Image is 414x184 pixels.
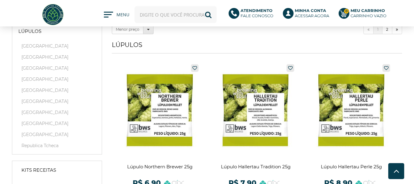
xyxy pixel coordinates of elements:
a: [GEOGRAPHIC_DATA] [18,65,96,71]
a: 2 [382,25,392,34]
h1: Lúpulos [112,41,402,53]
a: [GEOGRAPHIC_DATA] [18,76,96,82]
div: Carrinho Vazio [351,13,386,18]
label: Menor preço [112,25,143,34]
p: Acessar agora [295,8,329,18]
a: Minha ContaAcessar agora [283,8,332,22]
a: [GEOGRAPHIC_DATA] [18,120,96,127]
input: Digite o que você procura [135,6,217,23]
img: Hopfen Haus BrewShop [41,3,64,26]
a: [GEOGRAPHIC_DATA] [18,54,96,60]
strong: Lúpulos [18,28,41,34]
a: [GEOGRAPHIC_DATA] [18,87,96,93]
button: Buscar [200,6,217,23]
a: 1 [374,25,382,34]
b: Meu Carrinho [351,8,385,13]
strong: 0 [344,9,349,14]
a: Kits Receitas [15,164,99,176]
span: MENU [116,12,128,21]
a: AtendimentoFale conosco [229,8,277,22]
p: Fale conosco [241,8,273,18]
a: [GEOGRAPHIC_DATA] [18,131,96,138]
a: [GEOGRAPHIC_DATA] [18,109,96,115]
b: Atendimento [241,8,272,13]
a: Republica Tcheca [18,143,96,149]
button: MENU [104,12,128,18]
b: Minha Conta [295,8,326,13]
a: [GEOGRAPHIC_DATA] [18,98,96,104]
strong: Kits Receitas [21,167,56,173]
a: Lúpulos [12,25,102,37]
a: [GEOGRAPHIC_DATA] [18,43,96,49]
